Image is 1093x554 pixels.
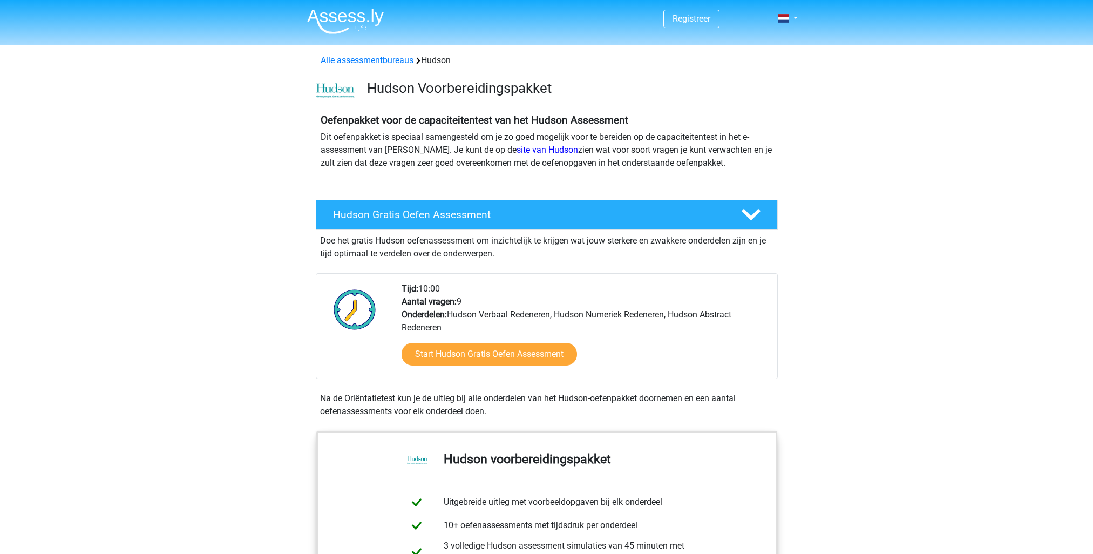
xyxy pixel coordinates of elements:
a: Hudson Gratis Oefen Assessment [311,200,782,230]
h4: Hudson Gratis Oefen Assessment [333,208,724,221]
b: Aantal vragen: [402,296,457,307]
p: Dit oefenpakket is speciaal samengesteld om je zo goed mogelijk voor te bereiden op de capaciteit... [321,131,773,170]
b: Onderdelen: [402,309,447,320]
a: Registreer [673,13,710,24]
a: Alle assessmentbureaus [321,55,413,65]
div: Hudson [316,54,777,67]
img: cefd0e47479f4eb8e8c001c0d358d5812e054fa8.png [316,83,355,98]
img: Assessly [307,9,384,34]
h3: Hudson Voorbereidingspakket [367,80,769,97]
a: Start Hudson Gratis Oefen Assessment [402,343,577,366]
b: Oefenpakket voor de capaciteitentest van het Hudson Assessment [321,114,628,126]
div: 10:00 9 Hudson Verbaal Redeneren, Hudson Numeriek Redeneren, Hudson Abstract Redeneren [393,282,777,379]
a: site van Hudson [517,145,578,155]
div: Doe het gratis Hudson oefenassessment om inzichtelijk te krijgen wat jouw sterkere en zwakkere on... [316,230,778,260]
div: Na de Oriëntatietest kun je de uitleg bij alle onderdelen van het Hudson-oefenpakket doornemen en... [316,392,778,418]
img: Klok [328,282,382,336]
b: Tijd: [402,283,418,294]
